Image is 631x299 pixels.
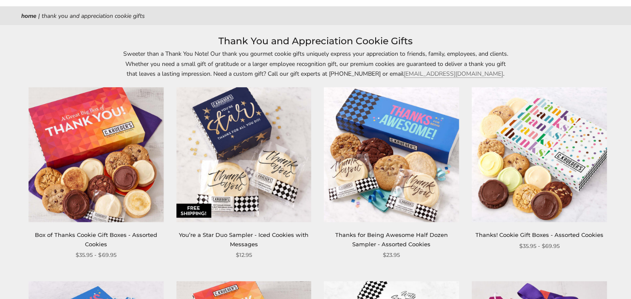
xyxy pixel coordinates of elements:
a: [EMAIL_ADDRESS][DOMAIN_NAME] [404,70,503,78]
span: | [38,12,40,20]
img: Box of Thanks Cookie Gift Boxes - Assorted Cookies [28,87,164,222]
a: Box of Thanks Cookie Gift Boxes - Assorted Cookies [35,231,157,247]
a: Thanks for Being Awesome Half Dozen Sampler - Assorted Cookies [335,231,448,247]
img: Thanks for Being Awesome Half Dozen Sampler - Assorted Cookies [324,87,459,222]
img: You’re a Star Duo Sampler - Iced Cookies with Messages [176,87,311,222]
h1: Thank You and Appreciation Cookie Gifts [34,34,597,49]
p: Sweeter than a Thank You Note! Our thank you gourmet cookie gifts uniquely express your appreciat... [120,49,511,78]
a: You’re a Star Duo Sampler - Iced Cookies with Messages [179,231,308,247]
span: $12.95 [236,251,252,259]
a: Home [21,12,37,20]
nav: breadcrumbs [21,11,610,21]
span: $35.95 - $69.95 [519,242,560,251]
span: $35.95 - $69.95 [76,251,116,259]
span: Thank You and Appreciation Cookie Gifts [42,12,145,20]
iframe: Sign Up via Text for Offers [7,267,88,292]
img: Thanks! Cookie Gift Boxes - Assorted Cookies [472,87,607,222]
span: $23.95 [383,251,400,259]
a: Thanks! Cookie Gift Boxes - Assorted Cookies [475,231,603,238]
